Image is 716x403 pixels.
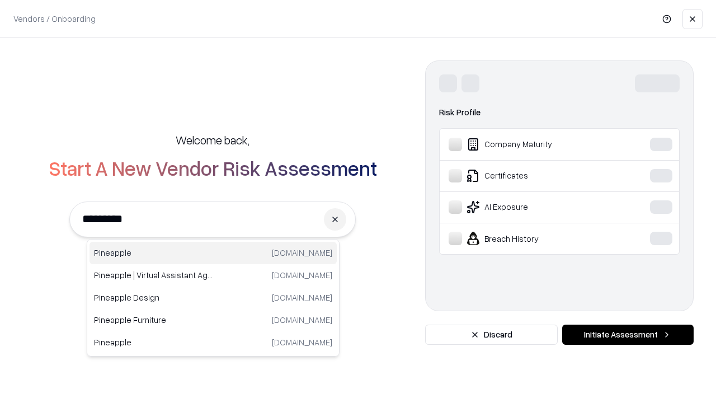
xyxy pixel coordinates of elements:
[94,314,213,326] p: Pineapple Furniture
[272,314,332,326] p: [DOMAIN_NAME]
[272,247,332,259] p: [DOMAIN_NAME]
[272,292,332,303] p: [DOMAIN_NAME]
[449,200,616,214] div: AI Exposure
[87,239,340,357] div: Suggestions
[94,247,213,259] p: Pineapple
[94,292,213,303] p: Pineapple Design
[176,132,249,148] h5: Welcome back,
[425,325,558,345] button: Discard
[49,157,377,179] h2: Start A New Vendor Risk Assessment
[94,269,213,281] p: Pineapple | Virtual Assistant Agency
[272,336,332,348] p: [DOMAIN_NAME]
[449,169,616,182] div: Certificates
[94,336,213,348] p: Pineapple
[449,138,616,151] div: Company Maturity
[439,106,680,119] div: Risk Profile
[272,269,332,281] p: [DOMAIN_NAME]
[13,13,96,25] p: Vendors / Onboarding
[562,325,694,345] button: Initiate Assessment
[449,232,616,245] div: Breach History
